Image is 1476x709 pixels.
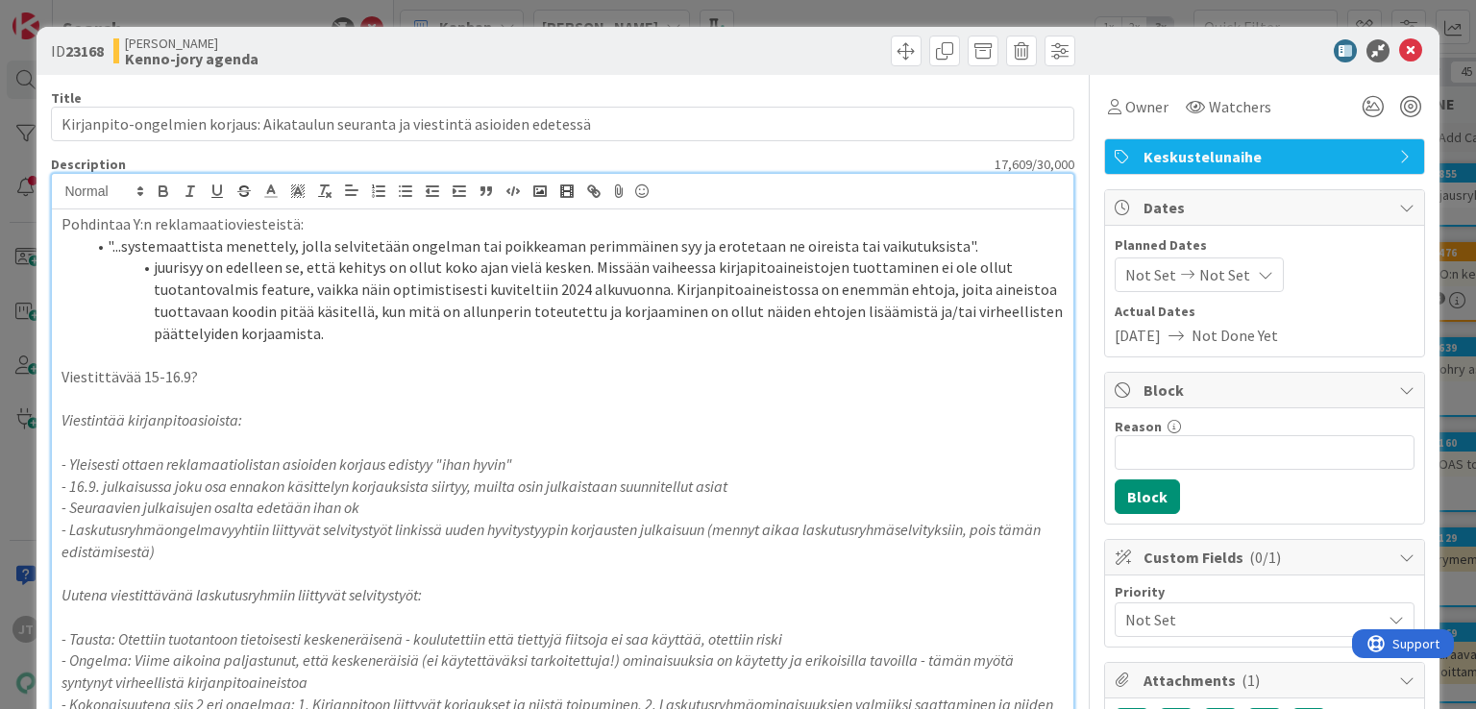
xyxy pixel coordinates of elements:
[1125,263,1176,286] span: Not Set
[1249,548,1281,567] span: ( 0/1 )
[61,520,1044,561] em: - Laskutusryhmäongelmavyyhtiin liittyvät selvitystyöt linkissä uuden hyvitystyypin korjausten jul...
[85,257,1063,344] li: juurisyy on edelleen se, että kehitys on ollut koko ajan vielä kesken. Missään vaiheessa kirjapit...
[51,39,104,62] span: ID
[61,585,422,604] em: Uutena viestittävänä laskutusryhmiin liittyvät selvitystyöt:
[1125,95,1168,118] span: Owner
[61,477,727,496] em: - 16.9. julkaisussa joku osa ennakon käsittelyn korjauksista siirtyy, muilta osin julkaistaan suu...
[1115,324,1161,347] span: [DATE]
[1199,263,1250,286] span: Not Set
[61,366,1063,388] p: Viestittävää 15-16.9?
[1115,302,1414,322] span: Actual Dates
[51,107,1073,141] input: type card name here...
[65,41,104,61] b: 23168
[1242,671,1260,690] span: ( 1 )
[1209,95,1271,118] span: Watchers
[125,51,258,66] b: Kenno-jory agenda
[1144,669,1390,692] span: Attachments
[85,235,1063,257] li: "...systemaattista menettely, jolla selvitetään ongelman tai poikkeaman perimmäinen syy ja erotet...
[1125,606,1371,633] span: Not Set
[61,213,1063,235] p: Pohdintaa Y:n reklamaatioviesteistä:
[1144,145,1390,168] span: Keskustelunaihe
[1115,418,1162,435] label: Reason
[1144,379,1390,402] span: Block
[1115,585,1414,599] div: Priority
[1144,546,1390,569] span: Custom Fields
[61,629,782,648] em: - Tausta: Otettiin tuotantoon tietoisesti keskeneräisenä - koulutettiin että tiettyjä fiitsoja ei...
[1115,479,1180,514] button: Block
[1144,196,1390,219] span: Dates
[40,3,87,26] span: Support
[1115,235,1414,256] span: Planned Dates
[132,156,1073,173] div: 17,609 / 30,000
[51,89,82,107] label: Title
[61,498,359,517] em: - Seuraavien julkaisujen osalta edetään ihan ok
[1192,324,1278,347] span: Not Done Yet
[51,156,126,173] span: Description
[61,454,512,474] em: - Yleisesti ottaen reklamaatiolistan asioiden korjaus edistyy "ihan hyvin"
[125,36,258,51] span: [PERSON_NAME]
[61,410,242,429] em: Viestintää kirjanpitoasioista:
[61,650,1017,692] em: - Ongelma: Viime aikoina paljastunut, että keskeneräisiä (ei käytettäväksi tarkoitettuja!) ominai...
